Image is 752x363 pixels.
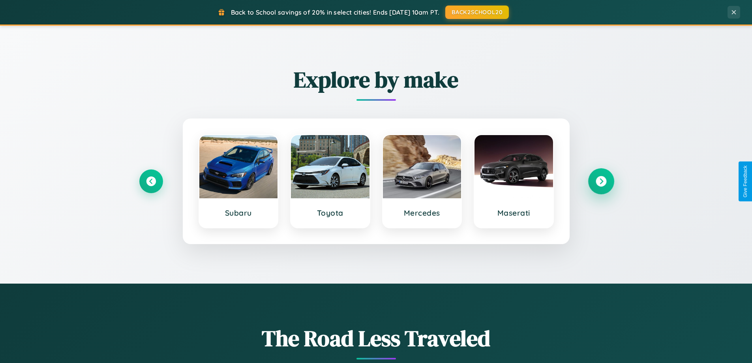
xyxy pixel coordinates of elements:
[743,166,748,197] div: Give Feedback
[231,8,439,16] span: Back to School savings of 20% in select cities! Ends [DATE] 10am PT.
[482,208,545,218] h3: Maserati
[445,6,509,19] button: BACK2SCHOOL20
[139,323,613,354] h1: The Road Less Traveled
[391,208,454,218] h3: Mercedes
[139,64,613,95] h2: Explore by make
[207,208,270,218] h3: Subaru
[299,208,362,218] h3: Toyota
